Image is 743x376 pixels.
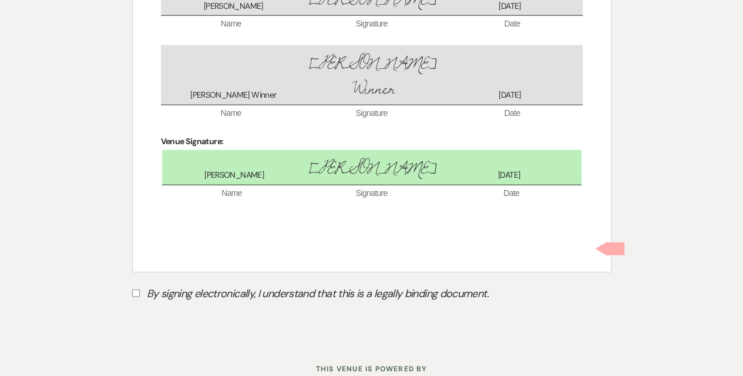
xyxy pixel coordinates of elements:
[302,51,441,101] span: [PERSON_NAME] Winner
[132,290,140,297] input: By signing electronically, I understand that this is a legally binding document.
[161,108,301,119] span: Name
[161,18,301,30] span: Name
[166,169,303,181] span: [PERSON_NAME]
[301,18,442,30] span: Signature
[442,108,582,119] span: Date
[164,1,302,12] span: [PERSON_NAME]
[161,136,224,147] strong: Venue Signature:
[132,284,611,307] label: By signing electronically, I understand that this is a legally binding document.
[442,188,581,199] span: Date
[303,156,441,181] span: [PERSON_NAME]
[302,188,442,199] span: Signature
[441,1,579,12] span: [DATE]
[442,18,582,30] span: Date
[164,89,302,101] span: [PERSON_NAME] Winner
[441,169,578,181] span: [DATE]
[441,89,579,101] span: [DATE]
[162,188,302,199] span: Name
[301,108,442,119] span: Signature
